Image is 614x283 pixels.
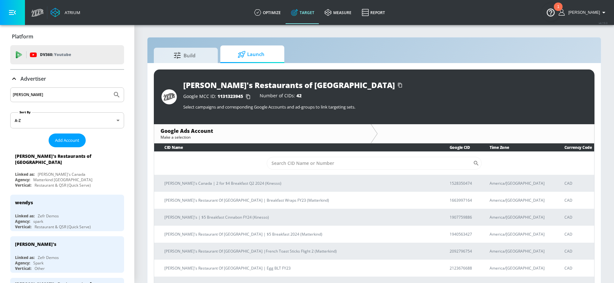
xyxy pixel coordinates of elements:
div: Search CID Name or Number [267,157,482,170]
p: America/[GEOGRAPHIC_DATA] [490,197,549,204]
p: [PERSON_NAME]'s Canada | 2 for $4 Breakfast Q2 2024 (Kinesso) [164,180,434,187]
div: Advertiser [10,70,124,88]
div: Number of CIDs: [260,93,302,100]
p: America/[GEOGRAPHIC_DATA] [490,214,549,221]
p: [PERSON_NAME]'s Restaurant Of [GEOGRAPHIC_DATA] | Egg BLT FY23 [164,265,434,271]
div: [PERSON_NAME]'s Restaurants of [GEOGRAPHIC_DATA] [183,80,395,90]
label: Sort By [18,110,32,114]
div: wendysLinked as:Zefr DemosAgency:sparkVertical:Restaurant & QSR (Quick Serve) [10,195,124,231]
div: Restaurant & QSR (Quick Serve) [35,224,91,230]
div: Make a selection [161,134,364,140]
div: Linked as: [15,213,35,219]
span: Launch [227,47,275,62]
p: Youtube [54,51,71,58]
div: Platform [10,28,124,45]
div: Linked as: [15,255,35,260]
p: Select campaigns and corresponding Google Accounts and ad-groups to link targeting sets. [183,104,587,110]
p: [PERSON_NAME]'s Restaurant Of [GEOGRAPHIC_DATA] |French Toast Sticks Flight 2 (Matterkind) [164,248,434,255]
a: Report [357,1,390,24]
div: Vertical: [15,224,31,230]
div: spark [33,219,43,224]
p: [PERSON_NAME]'s Restaurant Of [GEOGRAPHIC_DATA] | $5 Breakfast 2024 (Matterkind) [164,231,434,238]
p: CAD [564,231,589,238]
a: Target [286,1,319,24]
div: Google Ads Account [161,127,364,134]
div: Vertical: [15,266,31,271]
button: Open Resource Center, 1 new notification [542,3,560,21]
span: 1131323945 [217,93,243,99]
p: 1907759886 [450,214,474,221]
p: DV360: [40,51,71,58]
div: [PERSON_NAME]'sLinked as:Zefr DemosAgency:SparkVertical:Other [10,236,124,273]
div: Agency: [15,177,30,182]
button: Add Account [49,133,86,147]
div: Zefr Demos [38,213,59,219]
div: [PERSON_NAME]'s Canada [38,172,85,177]
a: optimize [249,1,286,24]
div: 1 [557,7,559,15]
p: CAD [564,214,589,221]
span: 42 [296,93,302,99]
div: Google Ads AccountMake a selection [154,124,371,143]
div: [PERSON_NAME]'s [15,241,56,247]
div: Zefr Demos [38,255,59,260]
div: Linked as: [15,172,35,177]
div: Atrium [62,10,80,15]
p: CAD [564,248,589,255]
p: 1528350474 [450,180,474,187]
p: [PERSON_NAME]'s | $5 Breakfast Cinnabon FY24 (Kinesso) [164,214,434,221]
div: wendys [15,199,33,206]
div: Restaurant & QSR (Quick Serve) [35,182,91,188]
span: login as: anthony.rios@zefr.com [566,10,600,15]
input: Search CID Name or Number [267,157,473,170]
th: Time Zone [479,143,554,151]
p: CAD [564,197,589,204]
p: America/[GEOGRAPHIC_DATA] [490,180,549,187]
p: America/[GEOGRAPHIC_DATA] [490,248,549,255]
p: CAD [564,180,589,187]
p: Advertiser [20,75,46,82]
div: Vertical: [15,182,31,188]
p: 1940563427 [450,231,474,238]
div: Other [35,266,45,271]
p: 2123676688 [450,265,474,271]
span: Build [160,48,209,63]
div: Google MCC ID: [183,93,253,100]
div: DV360: Youtube [10,45,124,64]
th: CID Name [154,143,439,151]
div: A-Z [10,112,124,128]
p: America/[GEOGRAPHIC_DATA] [490,265,549,271]
p: Platform [12,33,33,40]
span: Add Account [55,137,79,144]
p: 1663997164 [450,197,474,204]
th: Currency Code [554,143,594,151]
p: 2092796754 [450,248,474,255]
button: Submit Search [110,88,124,102]
div: Agency: [15,219,30,224]
div: [PERSON_NAME]'s Restaurants of [GEOGRAPHIC_DATA] [15,153,114,165]
div: [PERSON_NAME]'s Restaurants of [GEOGRAPHIC_DATA]Linked as:[PERSON_NAME]'s CanadaAgency:Matterkind... [10,150,124,190]
th: Google CID [439,143,479,151]
p: [PERSON_NAME]'s Restaurant Of [GEOGRAPHIC_DATA] | Breakfast Wraps FY23 (Matterkind) [164,197,434,204]
p: America/[GEOGRAPHIC_DATA] [490,231,549,238]
div: Agency: [15,260,30,266]
input: Search by name [13,91,110,99]
a: Atrium [51,8,80,17]
div: Spark [33,260,43,266]
button: [PERSON_NAME] [559,9,608,16]
p: CAD [564,265,589,271]
a: measure [319,1,357,24]
span: v 4.19.0 [599,21,608,25]
div: Matterkind [GEOGRAPHIC_DATA] [33,177,92,182]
